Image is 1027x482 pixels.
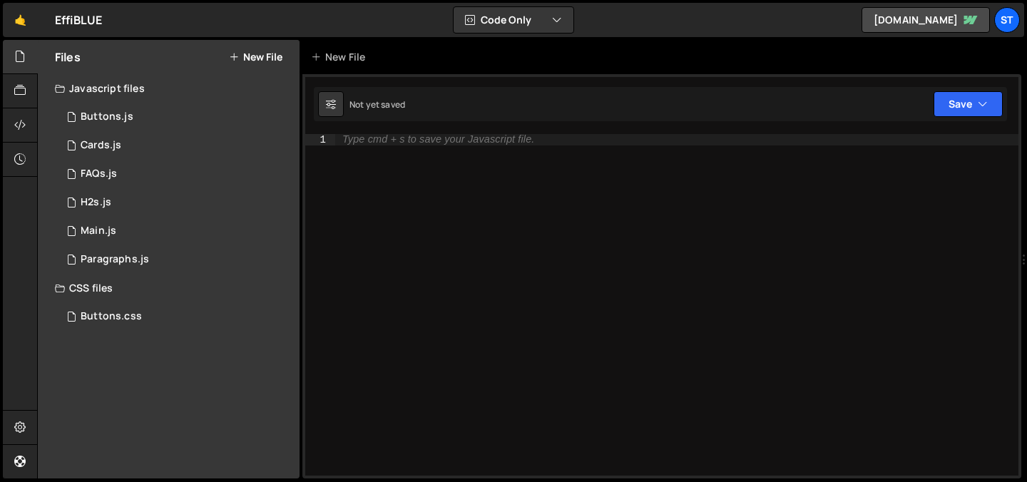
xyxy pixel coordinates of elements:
[55,103,300,131] div: 16410/44433.js
[81,196,111,209] div: H2s.js
[55,160,300,188] div: 16410/44440.js
[994,7,1020,33] a: St
[3,3,38,37] a: 🤙
[55,188,300,217] div: 16410/44432.js
[55,245,300,274] div: 16410/44435.js
[81,111,133,123] div: Buttons.js
[349,98,405,111] div: Not yet saved
[55,11,102,29] div: EffiBLUE
[55,217,300,245] div: 16410/44431.js
[81,253,149,266] div: Paragraphs.js
[81,139,121,152] div: Cards.js
[934,91,1003,117] button: Save
[862,7,990,33] a: [DOMAIN_NAME]
[454,7,573,33] button: Code Only
[38,274,300,302] div: CSS files
[81,225,116,237] div: Main.js
[81,168,117,180] div: FAQs.js
[305,134,335,145] div: 1
[81,310,142,323] div: Buttons.css
[55,302,300,331] div: 16410/44436.css
[342,135,534,145] div: Type cmd + s to save your Javascript file.
[311,50,371,64] div: New File
[229,51,282,63] button: New File
[55,131,300,160] div: 16410/44438.js
[38,74,300,103] div: Javascript files
[55,49,81,65] h2: Files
